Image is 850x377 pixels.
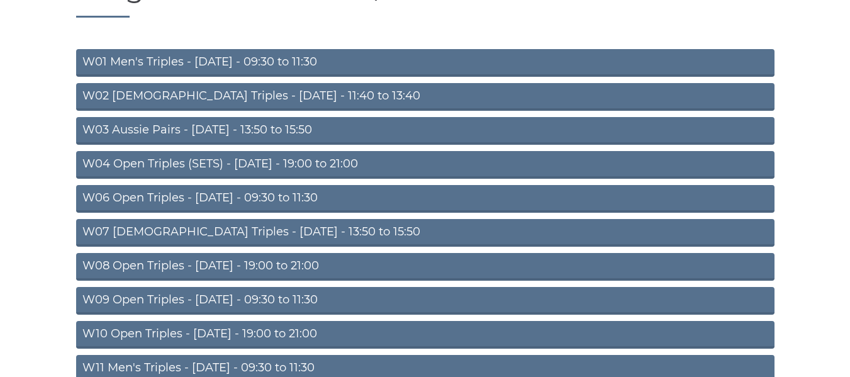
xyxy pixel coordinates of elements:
[76,49,775,77] a: W01 Men's Triples - [DATE] - 09:30 to 11:30
[76,287,775,315] a: W09 Open Triples - [DATE] - 09:30 to 11:30
[76,151,775,179] a: W04 Open Triples (SETS) - [DATE] - 19:00 to 21:00
[76,117,775,145] a: W03 Aussie Pairs - [DATE] - 13:50 to 15:50
[76,219,775,247] a: W07 [DEMOGRAPHIC_DATA] Triples - [DATE] - 13:50 to 15:50
[76,83,775,111] a: W02 [DEMOGRAPHIC_DATA] Triples - [DATE] - 11:40 to 13:40
[76,185,775,213] a: W06 Open Triples - [DATE] - 09:30 to 11:30
[76,253,775,281] a: W08 Open Triples - [DATE] - 19:00 to 21:00
[76,321,775,349] a: W10 Open Triples - [DATE] - 19:00 to 21:00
